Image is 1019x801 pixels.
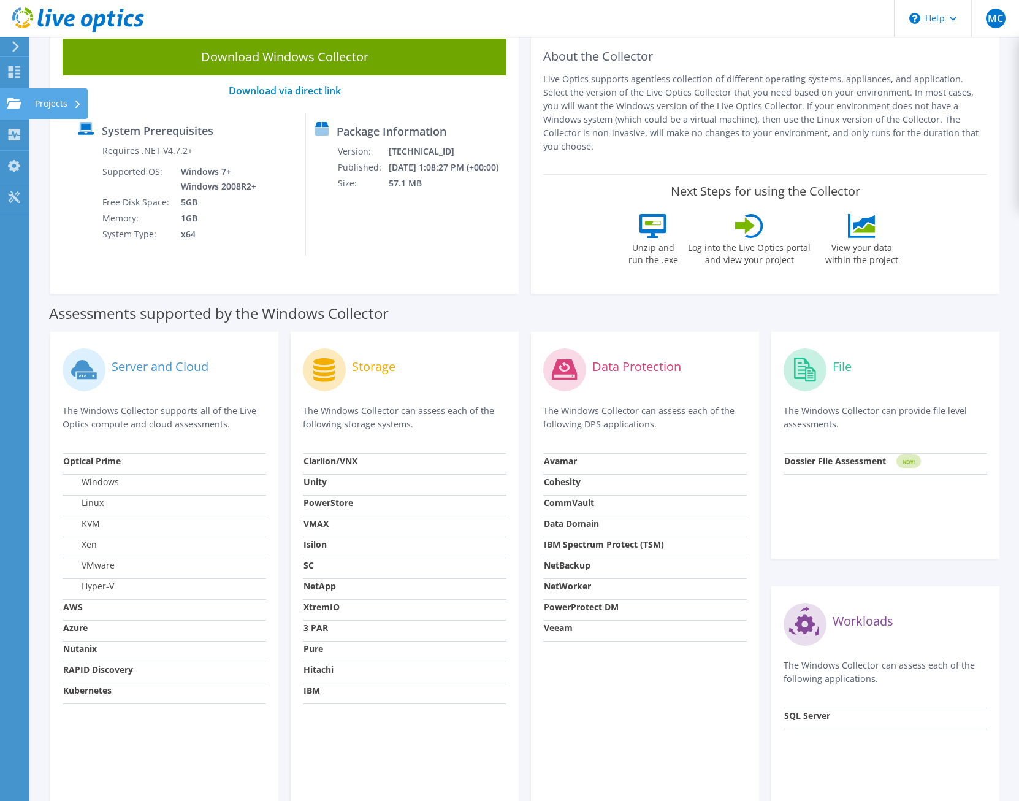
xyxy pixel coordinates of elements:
svg: \n [909,13,920,24]
p: The Windows Collector can assess each of the following storage systems. [303,404,506,431]
strong: PowerStore [303,497,353,508]
label: Data Protection [592,361,681,373]
label: System Prerequisites [102,125,213,137]
strong: Azure [63,622,88,634]
strong: NetBackup [544,559,590,571]
strong: Avamar [544,455,577,467]
td: [TECHNICAL_ID] [388,144,513,159]
h2: About the Collector [543,49,987,64]
td: [DATE] 1:08:27 PM (+00:00) [388,159,513,175]
strong: SC [303,559,314,571]
label: Storage [352,361,395,373]
span: MC [986,9,1006,28]
strong: VMAX [303,518,329,529]
label: Next Steps for using the Collector [671,184,860,199]
td: 5GB [172,194,259,210]
label: Log into the Live Optics portal and view your project [687,238,811,266]
label: Package Information [337,125,446,137]
td: 1GB [172,210,259,226]
a: Download via direct link [229,84,341,98]
strong: IBM Spectrum Protect (TSM) [544,538,664,550]
label: Server and Cloud [112,361,208,373]
td: System Type: [102,226,172,242]
a: Download Windows Collector [63,39,506,75]
td: Memory: [102,210,172,226]
strong: Hitachi [303,664,334,675]
td: Supported OS: [102,164,172,194]
p: The Windows Collector can assess each of the following applications. [784,659,987,686]
label: Windows [63,476,119,488]
strong: Clariion/VNX [303,455,357,467]
label: Unzip and run the .exe [625,238,681,266]
td: Free Disk Space: [102,194,172,210]
strong: Pure [303,643,323,654]
strong: Cohesity [544,476,581,488]
label: Workloads [833,615,893,627]
p: The Windows Collector supports all of the Live Optics compute and cloud assessments. [63,404,266,431]
strong: SQL Server [784,710,830,721]
td: Published: [337,159,387,175]
strong: RAPID Discovery [63,664,133,675]
label: Requires .NET V4.7.2+ [102,145,193,157]
strong: Nutanix [63,643,97,654]
label: KVM [63,518,100,530]
p: Live Optics supports agentless collection of different operating systems, appliances, and applica... [543,72,987,153]
strong: NetWorker [544,580,591,592]
label: File [833,361,852,373]
label: View your data within the project [817,238,906,266]
strong: AWS [63,601,83,613]
td: Size: [337,175,387,191]
strong: Optical Prime [63,455,121,467]
td: Version: [337,144,387,159]
td: Windows 7+ Windows 2008R2+ [172,164,259,194]
div: Projects [29,88,88,119]
td: x64 [172,226,259,242]
label: Linux [63,497,104,509]
strong: NetApp [303,580,336,592]
strong: PowerProtect DM [544,601,619,613]
label: Hyper-V [63,580,114,592]
strong: CommVault [544,497,594,508]
label: VMware [63,559,115,572]
strong: Data Domain [544,518,599,529]
strong: XtremIO [303,601,340,613]
strong: Kubernetes [63,684,112,696]
strong: IBM [303,684,320,696]
td: 57.1 MB [388,175,513,191]
label: Xen [63,538,97,551]
p: The Windows Collector can provide file level assessments. [784,404,987,431]
strong: Veeam [544,622,573,634]
strong: 3 PAR [303,622,328,634]
tspan: NEW! [903,458,915,465]
strong: Dossier File Assessment [784,455,886,467]
strong: Isilon [303,538,327,550]
label: Assessments supported by the Windows Collector [49,307,389,320]
p: The Windows Collector can assess each of the following DPS applications. [543,404,747,431]
strong: Unity [303,476,327,488]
